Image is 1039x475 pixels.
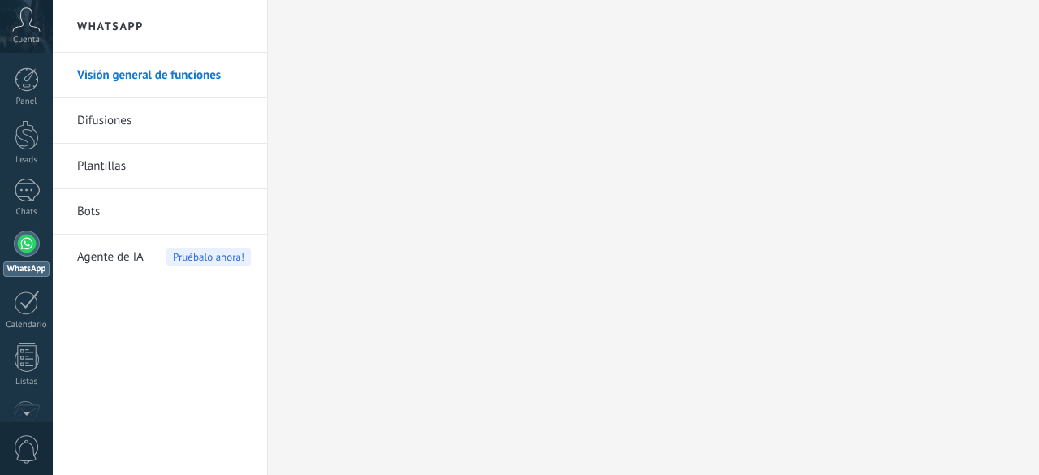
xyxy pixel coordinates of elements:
div: Calendario [3,320,50,330]
span: Cuenta [13,35,40,45]
div: Chats [3,207,50,218]
li: Difusiones [53,98,267,144]
a: Bots [77,189,251,235]
div: Panel [3,97,50,107]
div: Leads [3,155,50,166]
li: Bots [53,189,267,235]
li: Agente de IA [53,235,267,279]
a: Difusiones [77,98,251,144]
span: Pruébalo ahora! [166,248,251,266]
div: WhatsApp [3,261,50,277]
a: Plantillas [77,144,251,189]
li: Plantillas [53,144,267,189]
a: Visión general de funciones [77,53,251,98]
li: Visión general de funciones [53,53,267,98]
span: Agente de IA [77,235,144,280]
div: Listas [3,377,50,387]
a: Agente de IAPruébalo ahora! [77,235,251,280]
